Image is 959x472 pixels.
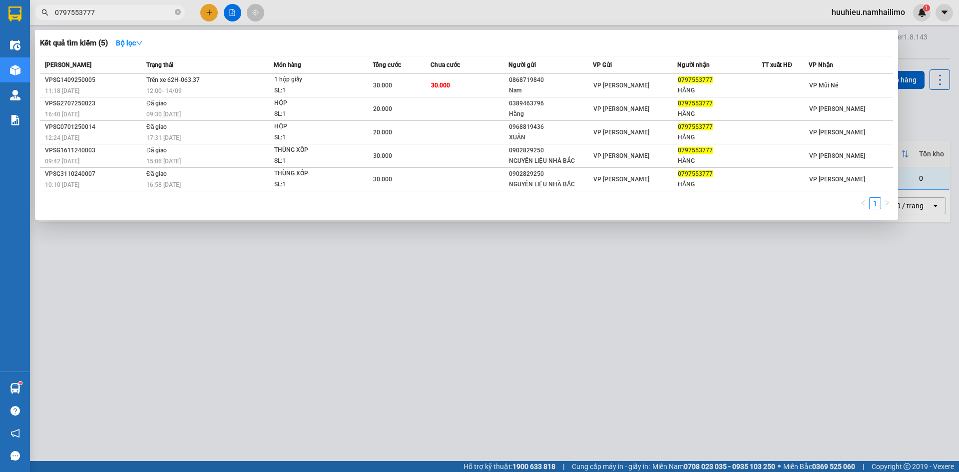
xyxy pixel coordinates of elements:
div: 1 hộp giấy [274,74,349,85]
span: Chưa cước [431,61,460,68]
div: XUÂN [509,132,592,143]
span: 16:58 [DATE] [146,181,181,188]
li: 1 [869,197,881,209]
img: logo-vxr [8,6,21,21]
span: VP [PERSON_NAME] [593,82,649,89]
h3: Kết quả tìm kiếm ( 5 ) [40,38,108,48]
span: VP Mũi Né [809,82,838,89]
span: 30.000 [431,82,450,89]
div: SL: 1 [274,85,349,96]
div: HẰNG [678,156,761,166]
div: VPSG1611240003 [45,145,143,156]
span: TT xuất HĐ [762,61,792,68]
span: Người gửi [508,61,536,68]
a: 1 [870,198,881,209]
span: right [884,200,890,206]
button: right [881,197,893,209]
span: VP [PERSON_NAME] [593,105,649,112]
span: Món hàng [274,61,301,68]
span: VP [PERSON_NAME] [809,176,865,183]
div: 0868719840 [509,75,592,85]
span: message [10,451,20,461]
div: SL: 1 [274,156,349,167]
span: 09:30 [DATE] [146,111,181,118]
span: Đã giao [146,100,167,107]
span: VP [PERSON_NAME] [809,152,865,159]
span: 0797553777 [678,76,713,83]
span: 0797553777 [678,100,713,107]
span: 20.000 [373,105,392,112]
img: warehouse-icon [10,383,20,394]
div: THÙNG XỐP [274,168,349,179]
div: Nam [509,85,592,96]
span: 15:06 [DATE] [146,158,181,165]
span: 0797553777 [678,123,713,130]
sup: 1 [19,382,22,385]
div: HẰNG [678,132,761,143]
div: 0968819436 [509,122,592,132]
span: close-circle [175,8,181,17]
div: Hằng [509,109,592,119]
div: HỘP [274,98,349,109]
img: warehouse-icon [10,40,20,50]
div: NGUYÊN LIỆU NHÀ BẮC [509,179,592,190]
span: down [136,39,143,46]
span: Đã giao [146,123,167,130]
span: 12:00 - 14/09 [146,87,182,94]
span: 09:42 [DATE] [45,158,79,165]
div: VPSG3110240007 [45,169,143,179]
span: [PERSON_NAME] [45,61,91,68]
span: search [41,9,48,16]
span: 30.000 [373,152,392,159]
span: VP [PERSON_NAME] [809,129,865,136]
span: notification [10,429,20,438]
span: close-circle [175,9,181,15]
div: SL: 1 [274,179,349,190]
span: 0797553777 [678,147,713,154]
div: VPSG1409250005 [45,75,143,85]
span: Người nhận [677,61,710,68]
span: 30.000 [373,82,392,89]
img: solution-icon [10,115,20,125]
div: 0389463796 [509,98,592,109]
div: VPSG2707250023 [45,98,143,109]
div: THÙNG XỐP [274,145,349,156]
div: SL: 1 [274,132,349,143]
div: NGUYÊN LIỆU NHÀ BẮC [509,156,592,166]
strong: Bộ lọc [116,39,143,47]
span: 10:10 [DATE] [45,181,79,188]
span: Đã giao [146,147,167,154]
span: Trạng thái [146,61,173,68]
button: left [857,197,869,209]
span: 30.000 [373,176,392,183]
img: warehouse-icon [10,90,20,100]
span: 0797553777 [678,170,713,177]
div: HỘP [274,121,349,132]
li: Previous Page [857,197,869,209]
div: HẰNG [678,109,761,119]
span: 16:40 [DATE] [45,111,79,118]
span: Trên xe 62H-063.37 [146,76,200,83]
div: HẰNG [678,179,761,190]
span: VP Gửi [593,61,612,68]
li: Next Page [881,197,893,209]
div: 0902829250 [509,145,592,156]
span: VP [PERSON_NAME] [593,176,649,183]
span: Tổng cước [373,61,401,68]
span: VP [PERSON_NAME] [809,105,865,112]
div: VPSG0701250014 [45,122,143,132]
span: left [860,200,866,206]
img: warehouse-icon [10,65,20,75]
span: 20.000 [373,129,392,136]
span: VP Nhận [809,61,833,68]
div: HẰNG [678,85,761,96]
span: 11:18 [DATE] [45,87,79,94]
div: SL: 1 [274,109,349,120]
button: Bộ lọcdown [108,35,151,51]
span: 12:24 [DATE] [45,134,79,141]
input: Tìm tên, số ĐT hoặc mã đơn [55,7,173,18]
span: question-circle [10,406,20,416]
span: 17:31 [DATE] [146,134,181,141]
span: VP [PERSON_NAME] [593,129,649,136]
span: Đã giao [146,170,167,177]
